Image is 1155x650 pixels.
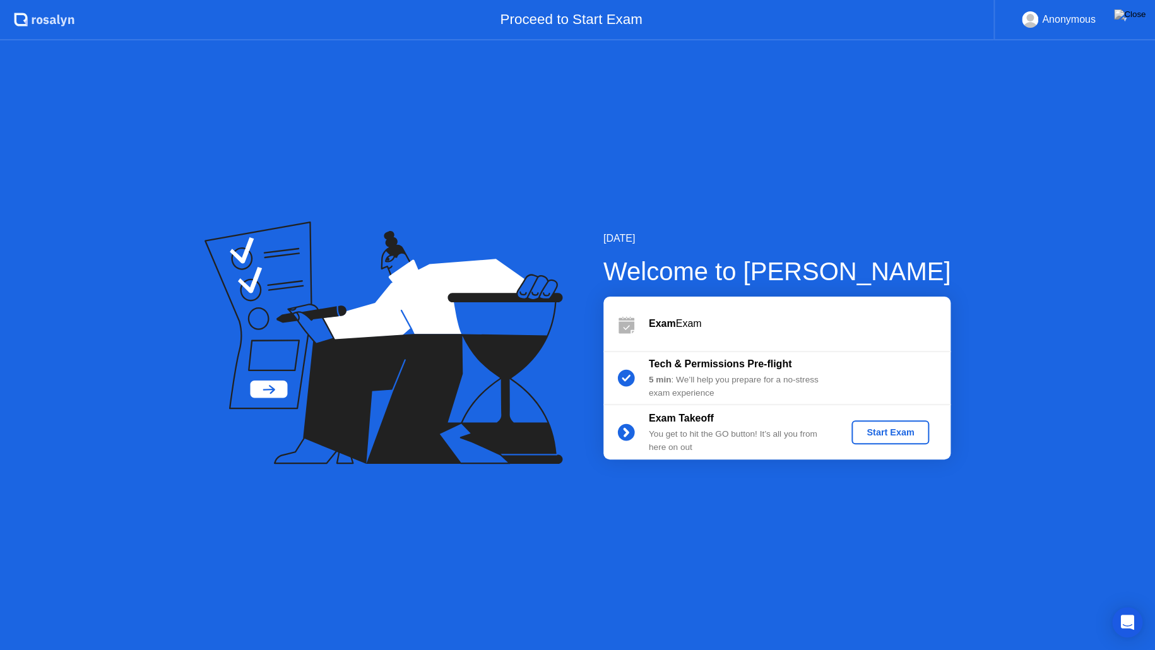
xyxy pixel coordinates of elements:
button: Start Exam [851,420,929,444]
div: Welcome to [PERSON_NAME] [603,252,951,290]
b: 5 min [649,375,672,384]
div: Open Intercom Messenger [1112,607,1142,637]
div: Start Exam [856,427,924,437]
div: [DATE] [603,231,951,246]
div: : We’ll help you prepare for a no-stress exam experience [649,374,831,399]
img: Close [1114,9,1146,20]
b: Tech & Permissions Pre-flight [649,358,791,369]
b: Exam [649,318,676,329]
div: Exam [649,316,951,331]
div: You get to hit the GO button! It’s all you from here on out [649,428,831,454]
div: Anonymous [1042,11,1096,28]
b: Exam Takeoff [649,413,714,423]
